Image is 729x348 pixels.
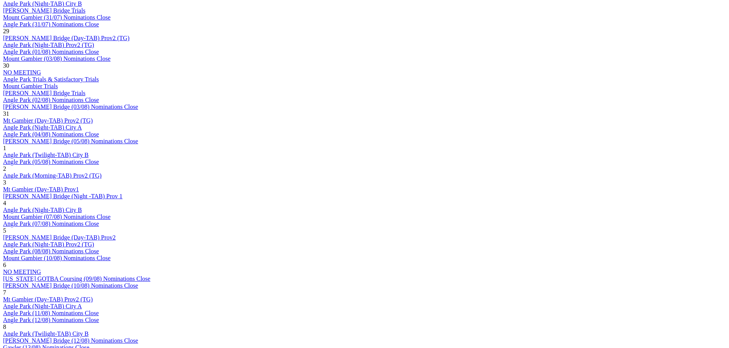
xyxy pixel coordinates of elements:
[3,262,6,268] span: 6
[3,330,88,337] a: Angle Park (Twilight-TAB) City B
[3,282,138,289] a: [PERSON_NAME] Bridge (10/08) Nominations Close
[3,255,111,261] a: Mount Gambier (10/08) Nominations Close
[3,145,6,151] span: 1
[3,269,41,275] a: NO MEETING
[3,159,99,165] a: Angle Park (05/08) Nominations Close
[3,90,85,96] a: [PERSON_NAME] Bridge Trials
[3,289,6,296] span: 7
[3,310,99,316] a: Angle Park (11/08) Nominations Close
[3,214,111,220] a: Mount Gambier (07/08) Nominations Close
[3,138,138,144] a: [PERSON_NAME] Bridge (05/08) Nominations Close
[3,124,82,131] a: Angle Park (Night-TAB) City A
[3,110,9,117] span: 31
[3,165,6,172] span: 2
[3,234,116,241] a: [PERSON_NAME] Bridge (Day-TAB) Prov2
[3,0,82,7] a: Angle Park (Night-TAB) City B
[3,83,58,89] a: Mount Gambier Trials
[3,104,138,110] a: [PERSON_NAME] Bridge (03/08) Nominations Close
[3,152,88,158] a: Angle Park (Twilight-TAB) City B
[3,131,99,138] a: Angle Park (04/08) Nominations Close
[3,7,85,14] a: [PERSON_NAME] Bridge Trials
[3,117,93,124] a: Mt Gambier (Day-TAB) Prov2 (TG)
[3,69,41,76] a: NO MEETING
[3,14,111,21] a: Mount Gambier (31/07) Nominations Close
[3,248,99,254] a: Angle Park (08/08) Nominations Close
[3,28,9,34] span: 29
[3,55,111,62] a: Mount Gambier (03/08) Nominations Close
[3,337,138,344] a: [PERSON_NAME] Bridge (12/08) Nominations Close
[3,317,99,323] a: Angle Park (12/08) Nominations Close
[3,220,99,227] a: Angle Park (07/08) Nominations Close
[3,42,94,48] a: Angle Park (Night-TAB) Prov2 (TG)
[3,62,9,69] span: 30
[3,35,129,41] a: [PERSON_NAME] Bridge (Day-TAB) Prov2 (TG)
[3,172,101,179] a: Angle Park (Morning-TAB) Prov2 (TG)
[3,275,150,282] a: [US_STATE] GOTBA Coursing (09/08) Nominations Close
[3,303,82,309] a: Angle Park (Night-TAB) City A
[3,97,99,103] a: Angle Park (02/08) Nominations Close
[3,200,6,206] span: 4
[3,207,82,213] a: Angle Park (Night-TAB) City B
[3,296,93,303] a: Mt Gambier (Day-TAB) Prov2 (TG)
[3,179,6,186] span: 3
[3,193,122,199] a: [PERSON_NAME] Bridge (Night -TAB) Prov 1
[3,186,79,193] a: Mt Gambier (Day-TAB) Prov1
[3,241,94,248] a: Angle Park (Night-TAB) Prov2 (TG)
[3,324,6,330] span: 8
[3,76,99,83] a: Angle Park Trials & Satisfactory Trials
[3,49,99,55] a: Angle Park (01/08) Nominations Close
[3,21,99,28] a: Angle Park (31/07) Nominations Close
[3,227,6,234] span: 5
